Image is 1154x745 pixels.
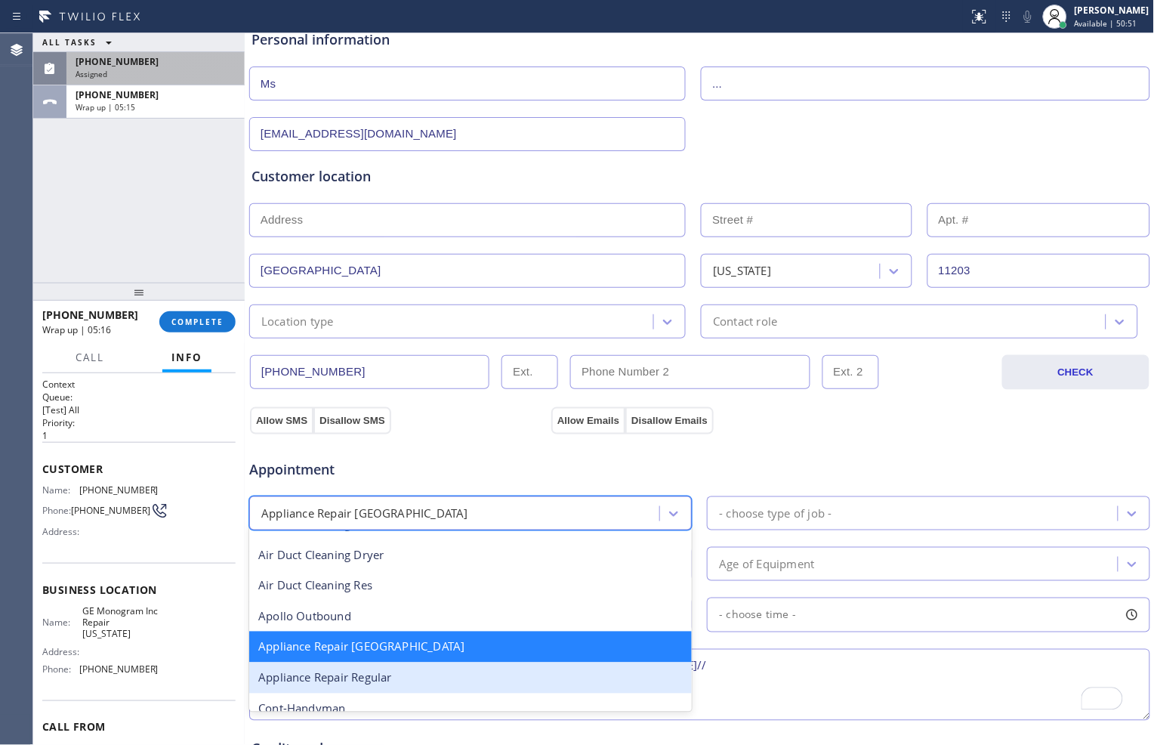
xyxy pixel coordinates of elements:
[251,29,1148,50] div: Personal information
[1002,355,1149,390] button: CHECK
[42,308,138,322] span: [PHONE_NUMBER]
[42,646,82,657] span: Address:
[249,663,692,694] div: Appliance Repair Regular
[249,254,686,288] input: City
[162,343,211,372] button: Info
[719,505,832,522] div: - choose type of job -
[1017,6,1038,27] button: Mute
[822,355,879,389] input: Ext. 2
[249,66,686,100] input: First Name
[82,605,158,640] span: GE Monogram Inc Repair [US_STATE]
[79,663,159,675] span: [PHONE_NUMBER]
[251,166,1148,187] div: Customer location
[76,351,104,364] span: Call
[42,505,71,516] span: Phone:
[927,254,1150,288] input: ZIP
[261,313,334,330] div: Location type
[501,355,558,389] input: Ext.
[249,649,1150,721] textarea: To enrich screen reader interactions, please activate Accessibility in Grammarly extension settings
[42,720,236,734] span: Call From
[249,203,686,237] input: Address
[171,351,202,364] span: Info
[249,632,692,663] div: Appliance Repair [GEOGRAPHIC_DATA]
[76,69,107,79] span: Assigned
[249,570,692,601] div: Air Duct Cleaning Res
[79,484,159,496] span: [PHONE_NUMBER]
[713,262,771,280] div: [US_STATE]
[71,505,150,516] span: [PHONE_NUMBER]
[249,694,692,725] div: Cont-Handyman
[249,117,686,151] input: Email
[570,355,810,389] input: Phone Number 2
[171,317,224,327] span: COMPLETE
[33,33,127,51] button: ALL TASKS
[42,416,236,429] h2: Priority:
[719,555,814,573] div: Age of Equipment
[1075,18,1137,29] span: Available | 50:51
[313,407,391,434] button: Disallow SMS
[42,378,236,391] h1: Context
[42,663,79,675] span: Phone:
[719,607,796,622] span: - choose time -
[701,66,1149,100] input: Last Name
[159,311,236,332] button: COMPLETE
[42,462,236,476] span: Customer
[42,617,82,628] span: Name:
[42,323,111,336] span: Wrap up | 05:16
[249,601,692,632] div: Apollo Outbound
[551,407,625,434] button: Allow Emails
[76,88,159,101] span: [PHONE_NUMBER]
[250,355,489,389] input: Phone Number
[42,403,236,416] p: [Test] All
[1075,4,1149,17] div: [PERSON_NAME]
[42,583,236,597] span: Business location
[249,540,692,571] div: Air Duct Cleaning Dryer
[250,407,313,434] button: Allow SMS
[76,102,135,113] span: Wrap up | 05:15
[42,429,236,442] p: 1
[249,459,548,480] span: Appointment
[42,526,82,537] span: Address:
[625,407,714,434] button: Disallow Emails
[42,37,97,48] span: ALL TASKS
[76,55,159,68] span: [PHONE_NUMBER]
[701,203,912,237] input: Street #
[713,313,777,330] div: Contact role
[66,343,113,372] button: Call
[261,505,468,522] div: Appliance Repair [GEOGRAPHIC_DATA]
[927,203,1150,237] input: Apt. #
[42,484,79,496] span: Name:
[42,391,236,403] h2: Queue:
